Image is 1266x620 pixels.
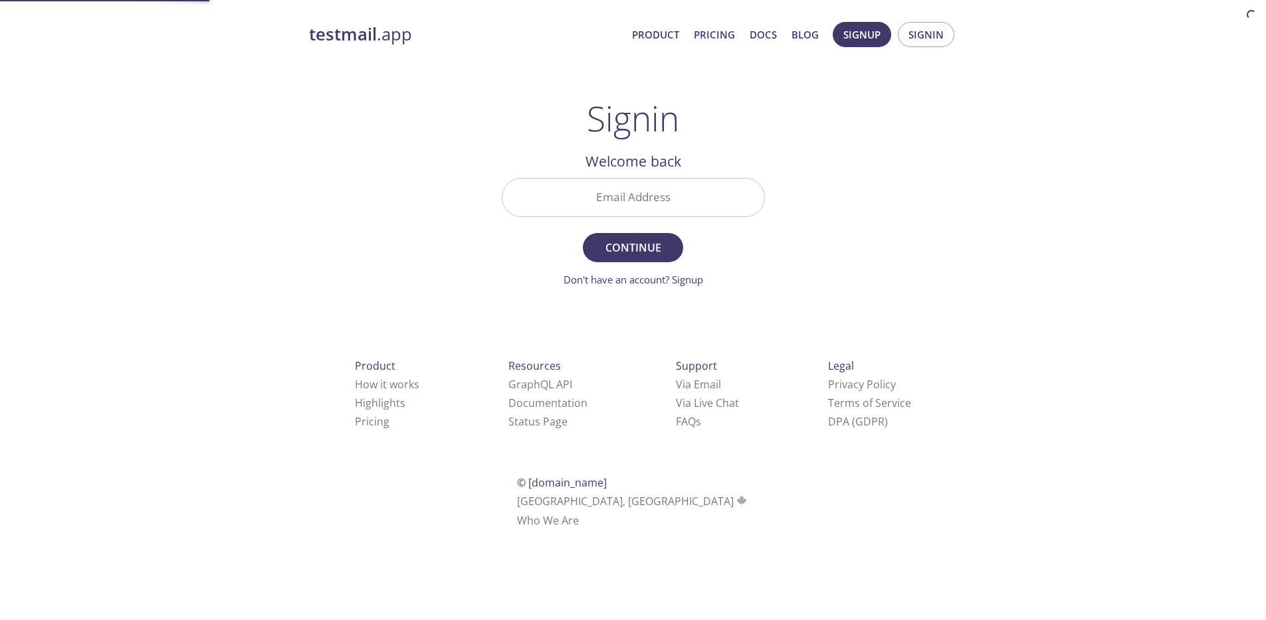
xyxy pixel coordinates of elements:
span: Signin [908,26,944,43]
button: Signin [898,22,954,47]
a: Documentation [508,396,587,410]
span: [GEOGRAPHIC_DATA], [GEOGRAPHIC_DATA] [517,494,749,508]
a: GraphQL API [508,377,572,392]
a: FAQ [676,414,701,429]
span: Continue [597,238,668,257]
span: Support [676,358,717,373]
a: Via Live Chat [676,396,739,410]
a: DPA (GDPR) [828,414,888,429]
span: Signup [843,26,881,43]
span: s [696,414,701,429]
a: Status Page [508,414,568,429]
a: Highlights [355,396,405,410]
a: Privacy Policy [828,377,896,392]
a: Product [632,26,679,43]
span: Resources [508,358,561,373]
a: Pricing [355,414,389,429]
button: Signup [833,22,891,47]
a: Terms of Service [828,396,911,410]
button: Continue [583,233,683,262]
a: Blog [791,26,819,43]
a: How it works [355,377,419,392]
strong: testmail [309,23,377,46]
h2: Welcome back [502,150,765,173]
a: testmail.app [309,23,621,46]
span: © [DOMAIN_NAME] [517,475,607,490]
a: Who We Are [517,513,579,528]
a: Via Email [676,377,721,392]
span: Product [355,358,395,373]
span: Legal [828,358,854,373]
a: Pricing [694,26,735,43]
h1: Signin [587,98,679,138]
a: Docs [750,26,777,43]
a: Don't have an account? Signup [564,273,703,286]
